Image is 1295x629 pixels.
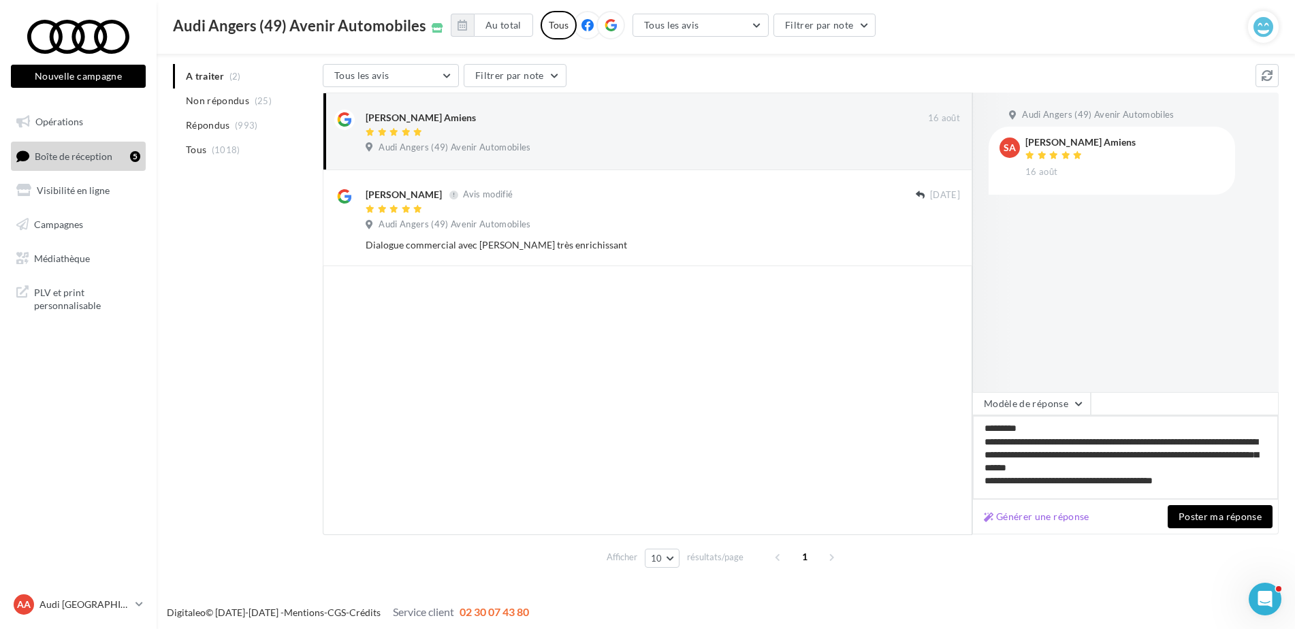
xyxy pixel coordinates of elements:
a: CGS [327,607,346,618]
a: Campagnes [8,210,148,239]
button: Filtrer par note [464,64,566,87]
div: [PERSON_NAME] Amiens [366,111,476,125]
span: Service client [393,605,454,618]
span: (1018) [212,144,240,155]
a: Visibilité en ligne [8,176,148,205]
span: AA [17,598,31,611]
button: Au total [474,14,533,37]
span: SA [1004,141,1016,155]
span: Tous [186,143,206,157]
button: Tous les avis [633,14,769,37]
span: Visibilité en ligne [37,184,110,196]
a: PLV et print personnalisable [8,278,148,318]
span: Audi Angers (49) Avenir Automobiles [173,18,426,33]
span: 10 [651,553,662,564]
button: Filtrer par note [773,14,876,37]
span: (993) [235,120,258,131]
button: Poster ma réponse [1168,505,1273,528]
span: (25) [255,95,272,106]
a: Crédits [349,607,381,618]
span: 02 30 07 43 80 [460,605,529,618]
div: Tous [541,11,577,39]
span: Avis modifié [463,189,513,200]
span: Médiathèque [34,252,90,263]
span: Boîte de réception [35,150,112,161]
span: Tous les avis [334,69,389,81]
div: 5 [130,151,140,162]
button: Nouvelle campagne [11,65,146,88]
button: 10 [645,549,680,568]
iframe: Intercom live chat [1249,583,1281,615]
button: Au total [451,14,533,37]
span: 16 août [1025,166,1057,178]
span: résultats/page [687,551,744,564]
div: [PERSON_NAME] Amiens [1025,138,1136,147]
span: Opérations [35,116,83,127]
a: Médiathèque [8,244,148,273]
span: PLV et print personnalisable [34,283,140,312]
p: Audi [GEOGRAPHIC_DATA] [39,598,130,611]
span: [DATE] [930,189,960,201]
span: 16 août [928,112,960,125]
span: Afficher [607,551,637,564]
a: Mentions [284,607,324,618]
div: [PERSON_NAME] [366,188,442,201]
a: Digitaleo [167,607,206,618]
a: AA Audi [GEOGRAPHIC_DATA] [11,592,146,617]
a: Opérations [8,108,148,136]
span: © [DATE]-[DATE] - - - [167,607,529,618]
div: Dialogue commercial avec [PERSON_NAME] très enrichissant [366,238,872,252]
button: Modèle de réponse [972,392,1091,415]
button: Générer une réponse [978,509,1095,525]
span: Non répondus [186,94,249,108]
span: Répondus [186,118,230,132]
button: Tous les avis [323,64,459,87]
span: Campagnes [34,219,83,230]
span: 1 [794,546,816,568]
span: Audi Angers (49) Avenir Automobiles [379,142,530,154]
span: Audi Angers (49) Avenir Automobiles [1022,109,1174,121]
span: Audi Angers (49) Avenir Automobiles [379,219,530,231]
span: Tous les avis [644,19,699,31]
a: Boîte de réception5 [8,142,148,171]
